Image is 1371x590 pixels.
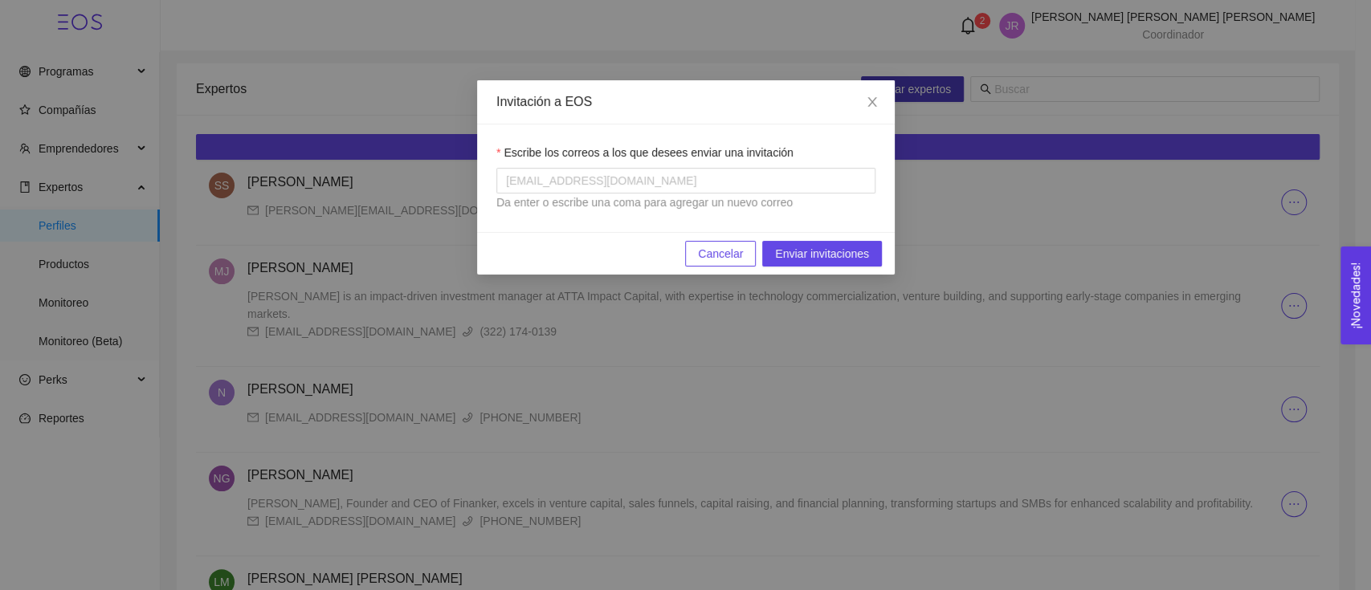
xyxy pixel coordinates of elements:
input: Escribe los correos a los que desees enviar una invitación [506,171,509,190]
button: Enviar invitaciones [762,241,882,267]
button: Cancelar [685,241,756,267]
div: Da enter o escribe una coma para agregar un nuevo correo [496,193,875,211]
div: Invitación a EOS [496,93,875,111]
span: close [866,96,879,108]
span: Cancelar [698,245,743,262]
label: Escribe los correos a los que desees enviar una invitación [496,144,794,161]
button: Close [850,80,895,125]
button: Open Feedback Widget [1340,246,1371,344]
span: Enviar invitaciones [775,245,869,262]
